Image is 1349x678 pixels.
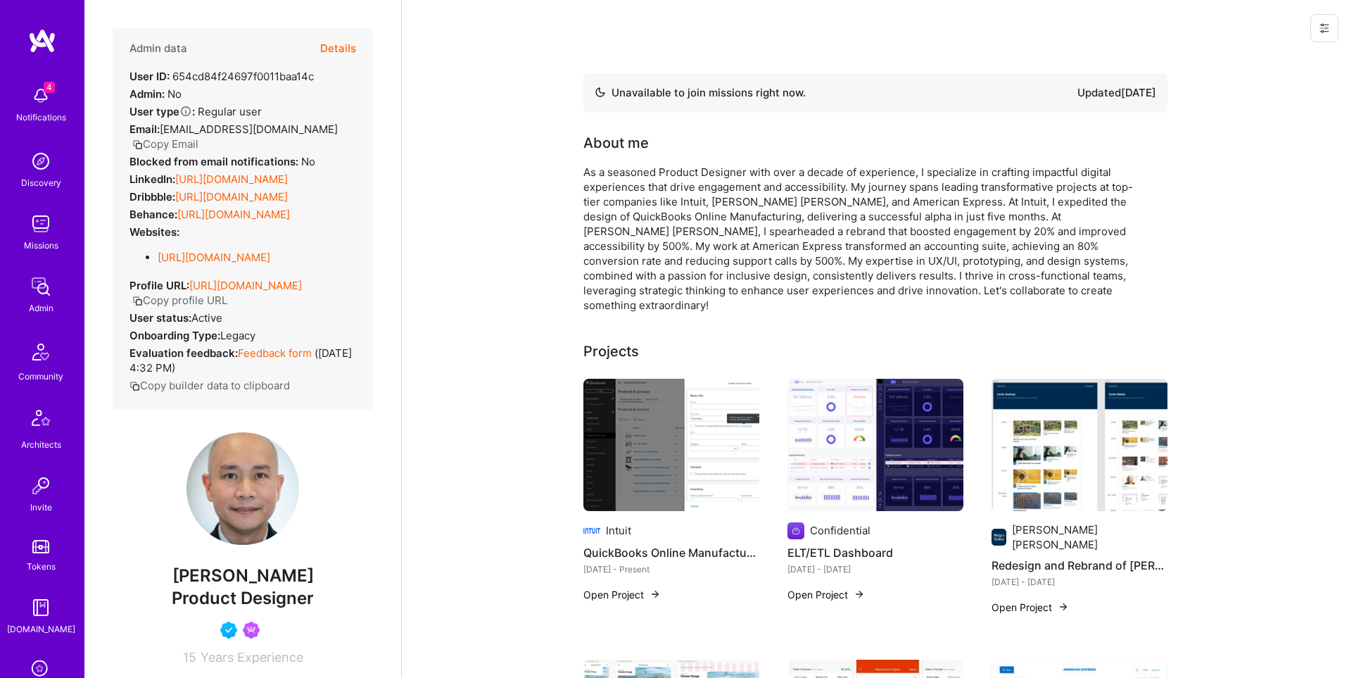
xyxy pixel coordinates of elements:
[320,28,356,69] button: Details
[132,137,198,151] button: Copy Email
[583,379,759,511] img: QuickBooks Online Manufacturing Experience Design
[44,82,55,93] span: 4
[183,650,196,665] span: 15
[650,589,661,600] img: arrow-right
[132,139,143,150] i: icon Copy
[7,622,75,636] div: [DOMAIN_NAME]
[129,329,220,342] strong: Onboarding Type:
[129,87,165,101] strong: Admin:
[177,208,290,221] a: [URL][DOMAIN_NAME]
[27,147,55,175] img: discovery
[1077,84,1156,101] div: Updated [DATE]
[220,329,255,342] span: legacy
[243,622,260,639] img: Been on Mission
[175,172,288,186] a: [URL][DOMAIN_NAME]
[18,369,63,384] div: Community
[129,155,301,168] strong: Blocked from email notifications:
[129,346,356,375] div: ( [DATE] 4:32 PM )
[129,225,179,239] strong: Websites:
[27,559,56,574] div: Tokens
[992,379,1167,511] img: Redesign and Rebrand of Morgan Stanley's Global Site
[129,154,315,169] div: No
[189,279,302,292] a: [URL][DOMAIN_NAME]
[583,587,661,602] button: Open Project
[179,105,192,118] i: Help
[29,301,53,315] div: Admin
[129,70,170,83] strong: User ID:
[129,378,290,393] button: Copy builder data to clipboard
[27,210,55,238] img: teamwork
[595,87,606,98] img: Availability
[595,84,806,101] div: Unavailable to join missions right now.
[24,238,58,253] div: Missions
[220,622,237,639] img: Vetted A.Teamer
[1058,601,1069,613] img: arrow-right
[129,105,195,118] strong: User type :
[201,650,303,665] span: Years Experience
[175,190,288,203] a: [URL][DOMAIN_NAME]
[28,28,56,54] img: logo
[27,272,55,301] img: admin teamwork
[129,42,187,55] h4: Admin data
[129,279,189,292] strong: Profile URL:
[132,296,143,306] i: icon Copy
[27,594,55,622] img: guide book
[132,293,227,308] button: Copy profile URL
[21,437,61,452] div: Architects
[583,544,759,562] h4: QuickBooks Online Manufacturing Experience Design
[129,381,140,391] i: icon Copy
[186,432,299,545] img: User Avatar
[129,311,191,325] strong: User status:
[787,587,865,602] button: Open Project
[30,500,52,515] div: Invite
[238,346,312,360] a: Feedback form
[583,165,1146,313] div: As a seasoned Product Designer with over a decade of experience, I specialize in crafting impactf...
[583,132,649,153] div: About me
[129,104,262,119] div: Regular user
[129,208,177,221] strong: Behance:
[32,540,49,553] img: tokens
[583,341,639,362] div: Projects
[113,565,373,586] span: [PERSON_NAME]
[810,523,870,538] div: Confidential
[787,379,963,511] img: ELT/ETL Dashboard
[787,562,963,577] div: [DATE] - [DATE]
[583,522,600,539] img: Company logo
[27,82,55,110] img: bell
[129,190,175,203] strong: Dribbble:
[992,556,1167,575] h4: Redesign and Rebrand of [PERSON_NAME] Global Site
[21,175,61,190] div: Discovery
[854,589,865,600] img: arrow-right
[1012,522,1167,552] div: [PERSON_NAME] [PERSON_NAME]
[992,575,1167,589] div: [DATE] - [DATE]
[24,335,58,369] img: Community
[606,523,631,538] div: Intuit
[191,311,222,325] span: Active
[992,529,1006,546] img: Company logo
[129,172,175,186] strong: LinkedIn:
[129,69,314,84] div: 654cd84f24697f0011baa14c
[787,522,804,539] img: Company logo
[787,544,963,562] h4: ELT/ETL Dashboard
[16,110,66,125] div: Notifications
[129,123,160,136] strong: Email:
[160,123,338,136] span: [EMAIL_ADDRESS][DOMAIN_NAME]
[583,562,759,577] div: [DATE] - Present
[158,251,270,264] a: [URL][DOMAIN_NAME]
[24,403,58,437] img: Architects
[172,588,314,608] span: Product Designer
[992,600,1069,615] button: Open Project
[27,472,55,500] img: Invite
[129,346,238,360] strong: Evaluation feedback:
[129,87,182,101] div: No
